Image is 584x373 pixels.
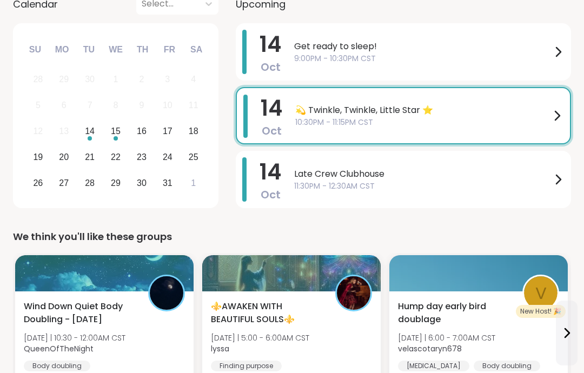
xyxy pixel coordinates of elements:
span: Oct [261,59,281,75]
div: 24 [163,150,172,164]
img: QueenOfTheNight [150,276,183,310]
div: Not available Friday, October 10th, 2025 [156,94,179,117]
span: 10:30PM - 11:15PM CST [295,117,550,128]
div: 30 [85,72,95,86]
div: Not available Thursday, October 9th, 2025 [130,94,154,117]
div: Not available Sunday, October 12th, 2025 [26,120,50,143]
div: Not available Monday, September 29th, 2025 [52,68,76,91]
div: 31 [163,176,172,190]
div: [MEDICAL_DATA] [398,361,469,371]
div: Sa [184,38,208,62]
div: Choose Tuesday, October 28th, 2025 [78,171,102,195]
div: 22 [111,150,121,164]
div: 19 [33,150,43,164]
div: 16 [137,124,147,138]
div: month 2025-10 [25,66,206,196]
div: Not available Saturday, October 11th, 2025 [182,94,205,117]
div: Not available Wednesday, October 1st, 2025 [104,68,128,91]
b: velascotaryn678 [398,343,462,354]
div: Tu [77,38,101,62]
div: 5 [36,98,41,112]
span: [DATE] | 6:00 - 7:00AM CST [398,332,495,343]
div: Su [23,38,47,62]
span: Late Crew Clubhouse [294,168,552,181]
div: Choose Friday, October 17th, 2025 [156,120,179,143]
div: Th [131,38,155,62]
div: Choose Tuesday, October 14th, 2025 [78,120,102,143]
div: Body doubling [474,361,540,371]
div: 8 [114,98,118,112]
div: Finding purpose [211,361,282,371]
div: 4 [191,72,196,86]
div: Choose Friday, October 24th, 2025 [156,145,179,169]
span: 11:30PM - 12:30AM CST [294,181,552,192]
span: 14 [260,157,281,187]
div: 29 [59,72,69,86]
div: 18 [189,124,198,138]
span: [DATE] | 5:00 - 6:00AM CST [211,332,309,343]
div: Choose Thursday, October 16th, 2025 [130,120,154,143]
div: Choose Saturday, November 1st, 2025 [182,171,205,195]
span: 14 [261,93,282,123]
span: v [535,281,547,306]
div: Not available Tuesday, October 7th, 2025 [78,94,102,117]
div: Choose Saturday, October 25th, 2025 [182,145,205,169]
div: 20 [59,150,69,164]
div: Choose Wednesday, October 29th, 2025 [104,171,128,195]
div: Not available Sunday, October 5th, 2025 [26,94,50,117]
div: Choose Tuesday, October 21st, 2025 [78,145,102,169]
span: ⚜️AWAKEN WITH BEAUTIFUL SOULS⚜️ [211,300,323,326]
div: 1 [114,72,118,86]
div: 25 [189,150,198,164]
span: Hump day early bird doublage [398,300,510,326]
div: Choose Monday, October 20th, 2025 [52,145,76,169]
div: Choose Sunday, October 26th, 2025 [26,171,50,195]
div: Body doubling [24,361,90,371]
div: We think you'll like these groups [13,229,571,244]
div: Choose Friday, October 31st, 2025 [156,171,179,195]
div: Not available Wednesday, October 8th, 2025 [104,94,128,117]
div: 30 [137,176,147,190]
span: Oct [262,123,282,138]
div: 1 [191,176,196,190]
div: 15 [111,124,121,138]
div: Choose Thursday, October 23rd, 2025 [130,145,154,169]
span: 9:00PM - 10:30PM CST [294,53,552,64]
div: New Host! 🎉 [516,305,566,318]
div: 14 [85,124,95,138]
div: 9 [139,98,144,112]
div: 7 [88,98,92,112]
div: Choose Saturday, October 18th, 2025 [182,120,205,143]
span: 14 [260,29,281,59]
div: 12 [33,124,43,138]
div: Choose Wednesday, October 22nd, 2025 [104,145,128,169]
div: 26 [33,176,43,190]
div: Not available Monday, October 6th, 2025 [52,94,76,117]
div: 13 [59,124,69,138]
div: 28 [85,176,95,190]
div: Not available Monday, October 13th, 2025 [52,120,76,143]
div: Fr [157,38,181,62]
img: lyssa [337,276,370,310]
div: Not available Tuesday, September 30th, 2025 [78,68,102,91]
div: Mo [50,38,74,62]
div: Choose Sunday, October 19th, 2025 [26,145,50,169]
div: 28 [33,72,43,86]
div: Choose Monday, October 27th, 2025 [52,171,76,195]
div: 29 [111,176,121,190]
div: 3 [165,72,170,86]
b: lyssa [211,343,229,354]
div: 10 [163,98,172,112]
div: Choose Wednesday, October 15th, 2025 [104,120,128,143]
div: Not available Sunday, September 28th, 2025 [26,68,50,91]
div: Choose Thursday, October 30th, 2025 [130,171,154,195]
b: QueenOfTheNight [24,343,94,354]
div: 2 [139,72,144,86]
span: [DATE] | 10:30 - 12:00AM CST [24,332,125,343]
div: Not available Thursday, October 2nd, 2025 [130,68,154,91]
span: Wind Down Quiet Body Doubling - [DATE] [24,300,136,326]
div: We [104,38,128,62]
span: 💫 Twinkle, Twinkle, Little Star ⭐️ [295,104,550,117]
div: Not available Friday, October 3rd, 2025 [156,68,179,91]
span: Get ready to sleep! [294,40,552,53]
